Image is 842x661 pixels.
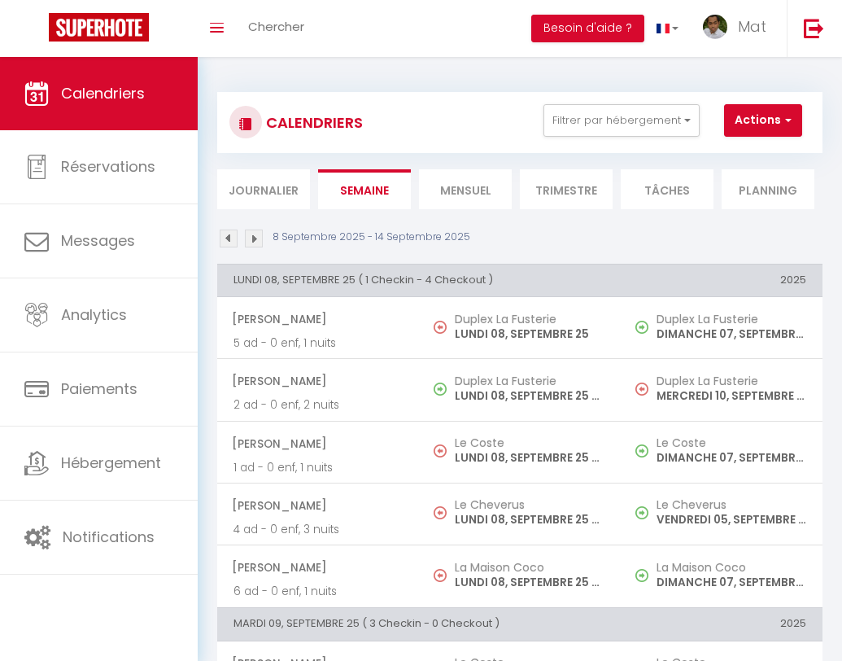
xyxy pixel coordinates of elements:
[657,387,806,405] p: MERCREDI 10, SEPTEMBRE 25 - 09:00
[621,264,822,296] th: 2025
[13,7,62,55] button: Ouvrir le widget de chat LiveChat
[217,608,621,641] th: MARDI 09, SEPTEMBRE 25 ( 3 Checkin - 0 Checkout )
[455,436,604,449] h5: Le Coste
[724,104,802,137] button: Actions
[635,506,648,519] img: NO IMAGE
[232,552,403,583] span: [PERSON_NAME]
[543,104,700,137] button: Filtrer par hébergement
[657,449,806,466] p: DIMANCHE 07, SEPTEMBRE 25 - 19:00
[621,608,822,641] th: 2025
[621,169,713,209] li: Tâches
[657,511,806,528] p: VENDREDI 05, SEPTEMBRE 25 - 17:00
[232,490,403,521] span: [PERSON_NAME]
[635,569,648,582] img: NO IMAGE
[657,374,806,387] h5: Duplex La Fusterie
[233,335,403,352] p: 5 ad - 0 enf, 1 nuits
[531,15,644,42] button: Besoin d'aide ?
[273,230,470,245] p: 8 Septembre 2025 - 14 Septembre 2025
[318,169,411,209] li: Semaine
[419,169,512,209] li: Mensuel
[455,313,604,326] h5: Duplex La Fusterie
[233,459,403,476] p: 1 ad - 0 enf, 1 nuits
[703,15,727,39] img: ...
[232,428,403,459] span: [PERSON_NAME]
[61,230,135,251] span: Messages
[233,583,403,600] p: 6 ad - 0 enf, 1 nuits
[248,18,304,35] span: Chercher
[635,383,648,396] img: NO IMAGE
[804,18,824,38] img: logout
[657,436,806,449] h5: Le Coste
[455,387,604,405] p: LUNDI 08, SEPTEMBRE 25 - 17:00
[635,444,648,457] img: NO IMAGE
[61,379,137,399] span: Paiements
[455,574,604,591] p: LUNDI 08, SEPTEMBRE 25 - 10:00
[455,561,604,574] h5: La Maison Coco
[455,498,604,511] h5: Le Cheverus
[434,569,447,582] img: NO IMAGE
[217,169,310,209] li: Journalier
[657,561,806,574] h5: La Maison Coco
[49,13,149,42] img: Super Booking
[455,511,604,528] p: LUNDI 08, SEPTEMBRE 25 - 10:00
[232,304,403,335] span: [PERSON_NAME]
[434,506,447,519] img: NO IMAGE
[233,521,403,538] p: 4 ad - 0 enf, 3 nuits
[657,313,806,326] h5: Duplex La Fusterie
[657,498,806,511] h5: Le Cheverus
[61,83,145,103] span: Calendriers
[657,574,806,591] p: DIMANCHE 07, SEPTEMBRE 25 - 17:00
[738,16,766,37] span: Mat
[455,326,604,343] p: LUNDI 08, SEPTEMBRE 25
[61,453,161,473] span: Hébergement
[635,321,648,334] img: NO IMAGE
[657,326,806,343] p: DIMANCHE 07, SEPTEMBRE 25
[63,527,155,547] span: Notifications
[455,449,604,466] p: LUNDI 08, SEPTEMBRE 25 - 10:00
[434,321,447,334] img: NO IMAGE
[262,104,363,141] h3: CALENDRIERS
[455,374,604,387] h5: Duplex La Fusterie
[434,444,447,457] img: NO IMAGE
[722,169,814,209] li: Planning
[61,304,127,325] span: Analytics
[217,264,621,296] th: LUNDI 08, SEPTEMBRE 25 ( 1 Checkin - 4 Checkout )
[520,169,613,209] li: Trimestre
[232,366,403,396] span: [PERSON_NAME]
[233,396,403,414] p: 2 ad - 0 enf, 2 nuits
[61,156,155,177] span: Réservations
